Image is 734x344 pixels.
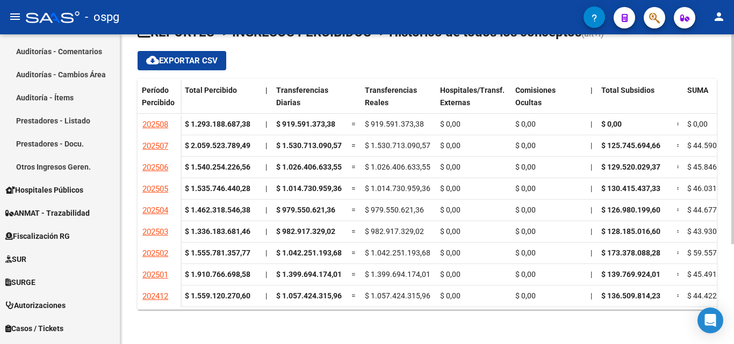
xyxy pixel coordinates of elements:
span: $ 0,00 [515,120,536,128]
span: | [265,141,267,150]
span: | [265,184,267,193]
span: ANMAT - Trazabilidad [5,207,90,219]
mat-icon: cloud_download [146,54,159,67]
span: | [591,184,592,193]
span: = [351,227,356,236]
span: $ 982.917.329,02 [365,227,424,236]
span: $ 0,00 [515,227,536,236]
span: 202412 [142,291,168,301]
span: = [351,120,356,128]
span: $ 1.042.251.193,68 [365,248,430,257]
strong: $ 1.462.318.546,38 [185,206,250,214]
strong: $ 1.540.254.226,56 [185,163,250,171]
span: $ 0,00 [515,291,536,300]
span: - ospg [85,5,119,29]
span: $ 128.185.016,60 [601,227,660,236]
strong: $ 2.059.523.789,49 [185,141,250,150]
span: $ 125.745.694,66 [601,141,660,150]
span: | [591,248,592,257]
span: | [265,206,267,214]
span: Casos / Tickets [5,323,63,334]
span: | [265,248,267,257]
span: Autorizaciones [5,299,66,311]
span: Comisiones Ocultas [515,86,556,107]
button: Exportar CSV [138,51,226,70]
span: | [591,227,592,236]
span: = [351,291,356,300]
span: | [591,120,592,128]
span: = [677,248,681,257]
span: $ 139.769.924,01 [601,270,660,279]
datatable-header-cell: Total Subsidios [597,79,672,124]
span: SUR [5,253,26,265]
strong: $ 1.559.120.270,60 [185,291,250,300]
span: 202506 [142,163,168,172]
datatable-header-cell: Transferencias Diarias [272,79,347,124]
span: SUMA [687,86,708,94]
span: Fiscalización RG [5,230,70,242]
span: Transferencias Diarias [276,86,328,107]
span: = [351,141,356,150]
span: SURGE [5,276,35,288]
span: $ 1.026.406.633,55 [276,163,342,171]
span: = [351,163,356,171]
span: $ 0,00 [601,120,622,128]
span: $ 0,00 [515,184,536,193]
span: = [677,163,681,171]
span: $ 0,00 [440,227,460,236]
span: $ 173.378.088,28 [601,248,660,257]
span: $ 1.530.713.090,57 [276,141,342,150]
span: | [265,163,267,171]
span: $ 130.415.437,33 [601,184,660,193]
datatable-header-cell: | [261,79,272,124]
span: $ 982.917.329,02 [276,227,335,236]
span: Exportar CSV [146,56,218,65]
span: 202505 [142,184,168,194]
span: 202504 [142,206,168,215]
strong: $ 1.535.746.440,28 [185,184,250,193]
span: $ 1.530.713.090,57 [365,141,430,150]
span: $ 0,00 [440,206,460,214]
span: Total Percibido [185,86,237,94]
span: $ 0,00 [440,120,460,128]
span: = [677,270,681,279]
span: Hospitales Públicos [5,184,83,196]
span: Transferencias Reales [365,86,417,107]
span: | [591,141,592,150]
span: $ 0,00 [515,248,536,257]
span: $ 919.591.373,38 [365,120,424,128]
span: | [265,120,267,128]
span: | [591,86,593,94]
span: $ 129.520.029,37 [601,163,660,171]
mat-icon: menu [9,10,21,23]
span: | [591,291,592,300]
span: $ 1.026.406.633,55 [365,163,430,171]
span: $ 979.550.621,36 [365,206,424,214]
span: = [351,206,356,214]
span: | [591,206,592,214]
span: = [351,184,356,193]
strong: $ 1.293.188.687,38 [185,120,250,128]
span: 202502 [142,248,168,258]
span: $ 1.014.730.959,36 [365,184,430,193]
strong: $ 1.336.183.681,46 [185,227,250,236]
span: $ 0,00 [515,163,536,171]
span: $ 0,00 [440,248,460,257]
span: $ 1.399.694.174,01 [365,270,430,279]
span: $ 919.591.373,38 [276,120,335,128]
mat-icon: person [713,10,725,23]
span: Período Percibido [142,86,175,107]
span: $ 1.014.730.959,36 [276,184,342,193]
datatable-header-cell: Comisiones Ocultas [511,79,586,124]
span: $ 0,00 [440,163,460,171]
span: 202507 [142,141,168,151]
span: $ 0,00 [515,206,536,214]
span: $ 1.042.251.193,68 [276,248,342,257]
strong: $ 1.910.766.698,58 [185,270,250,279]
span: $ 1.399.694.174,01 [276,270,342,279]
span: $ 1.057.424.315,96 [365,291,430,300]
span: | [265,291,267,300]
span: = [677,291,681,300]
span: $ 136.509.814,23 [601,291,660,300]
span: $ 0,00 [687,120,708,128]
